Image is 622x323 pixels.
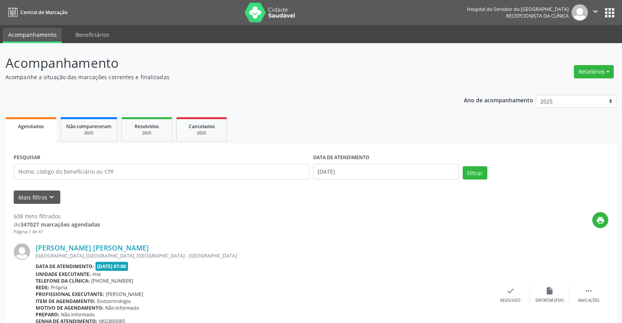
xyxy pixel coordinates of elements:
[5,53,433,73] p: Acompanhamento
[313,152,370,164] label: DATA DE ATENDIMENTO
[51,284,67,291] span: Própria
[189,123,215,130] span: Cancelados
[14,212,100,220] div: 608 itens filtrados
[20,221,100,228] strong: 347027 marcações agendadas
[5,6,67,19] a: Central de Marcação
[36,305,104,311] b: Motivo de agendamento:
[463,166,487,180] button: Filtrar
[36,263,94,270] b: Data de atendimento:
[572,4,588,21] img: img
[464,95,533,105] p: Ano de acompanhamento
[182,130,221,136] div: 2025
[574,65,614,78] button: Relatórios
[14,220,100,229] div: de
[578,298,599,303] div: Mais ações
[14,243,30,260] img: img
[92,271,101,278] span: Hse
[70,28,115,42] a: Beneficiários
[36,278,90,284] b: Telefone da clínica:
[135,123,159,130] span: Resolvidos
[127,130,166,136] div: 2025
[36,271,91,278] b: Unidade executante:
[592,212,608,228] button: print
[14,191,60,204] button: Mais filtroskeyboard_arrow_down
[603,6,617,20] button: apps
[506,287,515,295] i: check
[36,311,59,318] b: Preparo:
[591,7,600,16] i: 
[36,298,96,305] b: Item de agendamento:
[3,28,62,43] a: Acompanhamento
[535,298,564,303] div: Exportar (PDF)
[97,298,131,305] span: Endocrinologia
[14,229,100,235] div: Página 1 de 41
[20,9,67,16] span: Central de Marcação
[36,243,149,252] a: [PERSON_NAME] [PERSON_NAME]
[106,291,143,298] span: [PERSON_NAME]
[36,284,49,291] b: Rede:
[596,216,605,225] i: print
[61,311,95,318] span: Não informado
[18,123,44,130] span: Agendados
[506,13,569,19] span: Recepcionista da clínica
[313,164,459,180] input: Selecione um intervalo
[14,152,40,164] label: PESQUISAR
[105,305,139,311] span: Não informado
[545,287,554,295] i: insert_drive_file
[96,262,128,271] span: [DATE] 07:00
[91,278,133,284] span: [PHONE_NUMBER]
[66,130,112,136] div: 2025
[467,6,569,13] div: Hospital do Servidor do [GEOGRAPHIC_DATA]
[14,164,309,180] input: Nome, código do beneficiário ou CPF
[36,252,491,259] div: [GEOGRAPHIC_DATA], [GEOGRAPHIC_DATA], [GEOGRAPHIC_DATA] - [GEOGRAPHIC_DATA]
[66,123,112,130] span: Não compareceram
[36,291,104,298] b: Profissional executante:
[500,298,520,303] div: Resolvido
[47,193,56,201] i: keyboard_arrow_down
[584,287,593,295] i: 
[5,73,433,81] p: Acompanhe a situação das marcações correntes e finalizadas
[588,4,603,21] button: 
